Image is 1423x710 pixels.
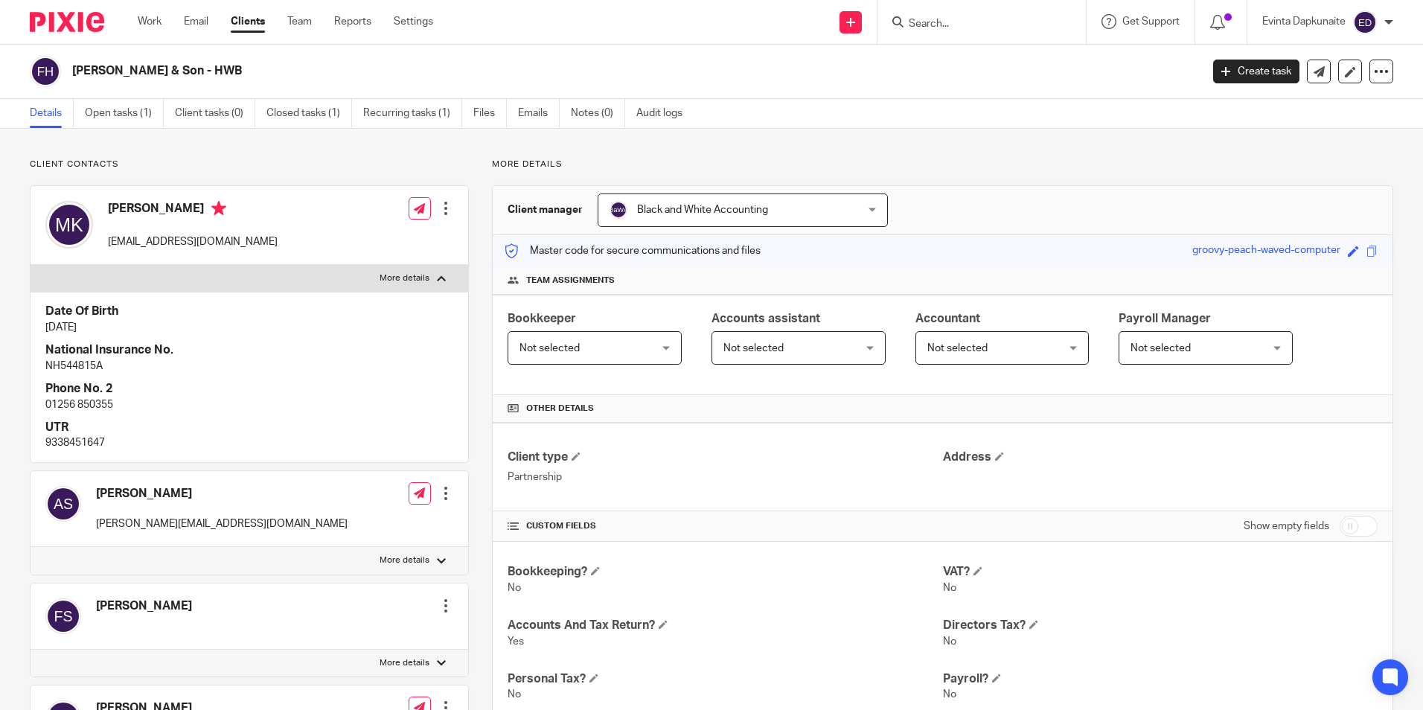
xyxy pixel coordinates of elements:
h4: CUSTOM FIELDS [508,520,942,532]
a: Reports [334,14,371,29]
h4: [PERSON_NAME] [108,201,278,220]
span: Not selected [1131,343,1191,354]
span: Accounts assistant [711,313,820,324]
span: Not selected [519,343,580,354]
a: Settings [394,14,433,29]
p: 01256 850355 [45,397,453,412]
i: Primary [211,201,226,216]
div: groovy-peach-waved-computer [1192,243,1340,260]
span: Team assignments [526,275,615,287]
p: [PERSON_NAME][EMAIL_ADDRESS][DOMAIN_NAME] [96,516,348,531]
h4: Personal Tax? [508,671,942,687]
a: Details [30,99,74,128]
p: More details [380,554,429,566]
span: Other details [526,403,594,415]
h4: UTR [45,420,453,435]
img: svg%3E [610,201,627,219]
span: Bookkeeper [508,313,576,324]
h3: Client manager [508,202,583,217]
a: Client tasks (0) [175,99,255,128]
img: svg%3E [45,201,93,249]
img: svg%3E [1353,10,1377,34]
a: Team [287,14,312,29]
p: Master code for secure communications and files [504,243,761,258]
span: No [943,583,956,593]
span: Black and White Accounting [637,205,768,215]
a: Create task [1213,60,1299,83]
p: Client contacts [30,159,469,170]
span: Not selected [723,343,784,354]
a: Closed tasks (1) [266,99,352,128]
p: [EMAIL_ADDRESS][DOMAIN_NAME] [108,234,278,249]
p: More details [380,657,429,669]
h4: [PERSON_NAME] [96,598,192,614]
a: Clients [231,14,265,29]
a: Audit logs [636,99,694,128]
p: More details [380,272,429,284]
h4: Phone No. 2 [45,381,453,397]
span: Payroll Manager [1119,313,1211,324]
img: svg%3E [30,56,61,87]
span: No [943,636,956,647]
p: NH544815A [45,359,453,374]
h2: [PERSON_NAME] & Son - HWB [72,63,967,79]
h4: VAT? [943,564,1378,580]
h4: Address [943,450,1378,465]
span: No [943,689,956,700]
label: Show empty fields [1244,519,1329,534]
h4: [PERSON_NAME] [96,486,348,502]
a: Files [473,99,507,128]
h4: Payroll? [943,671,1378,687]
a: Emails [518,99,560,128]
img: svg%3E [45,486,81,522]
h4: Client type [508,450,942,465]
a: Recurring tasks (1) [363,99,462,128]
span: Yes [508,636,524,647]
a: Notes (0) [571,99,625,128]
p: Evinta Dapkunaite [1262,14,1346,29]
span: Get Support [1122,16,1180,27]
input: Search [907,18,1041,31]
h4: Bookkeeping? [508,564,942,580]
span: Accountant [915,313,980,324]
h4: Date Of Birth [45,304,453,319]
img: Pixie [30,12,104,32]
p: Partnership [508,470,942,484]
h4: Directors Tax? [943,618,1378,633]
a: Email [184,14,208,29]
span: No [508,583,521,593]
a: Open tasks (1) [85,99,164,128]
p: [DATE] [45,320,453,335]
h4: Accounts And Tax Return? [508,618,942,633]
img: svg%3E [45,598,81,634]
a: Work [138,14,162,29]
span: Not selected [927,343,988,354]
span: No [508,689,521,700]
h4: National Insurance No. [45,342,453,358]
p: More details [492,159,1393,170]
p: 9338451647 [45,435,453,450]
